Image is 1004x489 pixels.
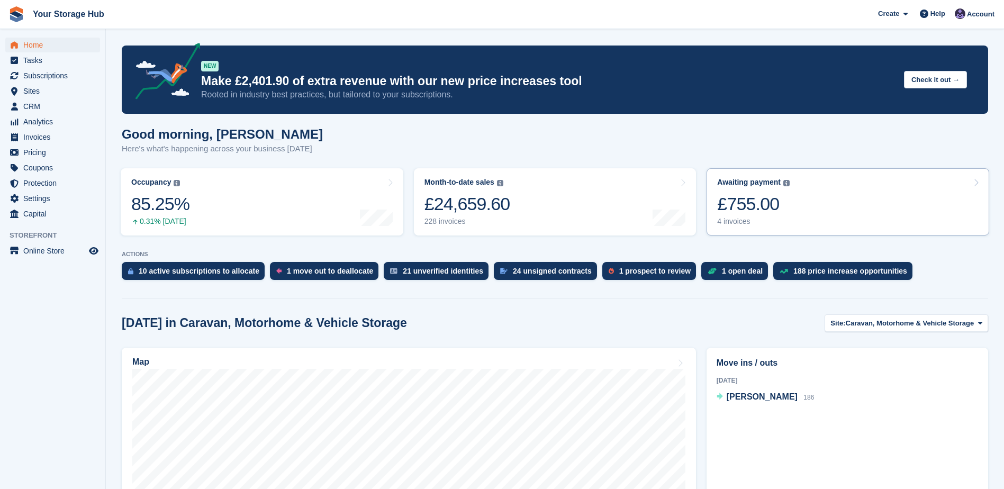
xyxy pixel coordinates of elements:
[825,314,988,332] button: Site: Caravan, Motorhome & Vehicle Storage
[846,318,974,329] span: Caravan, Motorhome & Vehicle Storage
[131,217,189,226] div: 0.31% [DATE]
[23,160,87,175] span: Coupons
[5,84,100,98] a: menu
[122,251,988,258] p: ACTIONS
[276,268,282,274] img: move_outs_to_deallocate_icon-f764333ba52eb49d3ac5e1228854f67142a1ed5810a6f6cc68b1a99e826820c5.svg
[5,191,100,206] a: menu
[23,176,87,191] span: Protection
[23,68,87,83] span: Subscriptions
[403,267,483,275] div: 21 unverified identities
[619,267,691,275] div: 1 prospect to review
[131,178,171,187] div: Occupancy
[121,168,403,236] a: Occupancy 85.25% 0.31% [DATE]
[717,391,815,404] a: [PERSON_NAME] 186
[126,43,201,103] img: price-adjustments-announcement-icon-8257ccfd72463d97f412b2fc003d46551f7dbcb40ab6d574587a9cd5c0d94...
[23,191,87,206] span: Settings
[5,68,100,83] a: menu
[780,269,788,274] img: price_increase_opportunities-93ffe204e8149a01c8c9dc8f82e8f89637d9d84a8eef4429ea346261dce0b2c0.svg
[717,376,978,385] div: [DATE]
[122,316,407,330] h2: [DATE] in Caravan, Motorhome & Vehicle Storage
[5,99,100,114] a: menu
[23,53,87,68] span: Tasks
[5,145,100,160] a: menu
[609,268,614,274] img: prospect-51fa495bee0391a8d652442698ab0144808aea92771e9ea1ae160a38d050c398.svg
[717,193,790,215] div: £755.00
[5,53,100,68] a: menu
[497,180,503,186] img: icon-info-grey-7440780725fd019a000dd9b08b2336e03edf1995a4989e88bcd33f0948082b44.svg
[414,168,697,236] a: Month-to-date sales £24,659.60 228 invoices
[5,176,100,191] a: menu
[707,168,989,236] a: Awaiting payment £755.00 4 invoices
[701,262,773,285] a: 1 open deal
[5,206,100,221] a: menu
[87,245,100,257] a: Preview store
[803,394,814,401] span: 186
[23,84,87,98] span: Sites
[23,145,87,160] span: Pricing
[5,160,100,175] a: menu
[500,268,508,274] img: contract_signature_icon-13c848040528278c33f63329250d36e43548de30e8caae1d1a13099fd9432cc5.svg
[201,89,896,101] p: Rooted in industry best practices, but tailored to your subscriptions.
[132,357,149,367] h2: Map
[955,8,965,19] img: Liam Beddard
[23,243,87,258] span: Online Store
[904,71,967,88] button: Check it out →
[122,262,270,285] a: 10 active subscriptions to allocate
[783,180,790,186] img: icon-info-grey-7440780725fd019a000dd9b08b2336e03edf1995a4989e88bcd33f0948082b44.svg
[5,243,100,258] a: menu
[773,262,918,285] a: 188 price increase opportunities
[5,130,100,144] a: menu
[384,262,494,285] a: 21 unverified identities
[201,74,896,89] p: Make £2,401.90 of extra revenue with our new price increases tool
[23,114,87,129] span: Analytics
[29,5,108,23] a: Your Storage Hub
[5,114,100,129] a: menu
[131,193,189,215] div: 85.25%
[424,193,510,215] div: £24,659.60
[793,267,907,275] div: 188 price increase opportunities
[122,143,323,155] p: Here's what's happening across your business [DATE]
[708,267,717,275] img: deal-1b604bf984904fb50ccaf53a9ad4b4a5d6e5aea283cecdc64d6e3604feb123c2.svg
[8,6,24,22] img: stora-icon-8386f47178a22dfd0bd8f6a31ec36ba5ce8667c1dd55bd0f319d3a0aa187defe.svg
[201,61,219,71] div: NEW
[717,357,978,369] h2: Move ins / outs
[5,38,100,52] a: menu
[878,8,899,19] span: Create
[513,267,592,275] div: 24 unsigned contracts
[424,178,494,187] div: Month-to-date sales
[717,178,781,187] div: Awaiting payment
[139,267,259,275] div: 10 active subscriptions to allocate
[122,127,323,141] h1: Good morning, [PERSON_NAME]
[23,99,87,114] span: CRM
[967,9,994,20] span: Account
[10,230,105,241] span: Storefront
[722,267,763,275] div: 1 open deal
[287,267,373,275] div: 1 move out to deallocate
[23,38,87,52] span: Home
[23,130,87,144] span: Invoices
[128,268,133,275] img: active_subscription_to_allocate_icon-d502201f5373d7db506a760aba3b589e785aa758c864c3986d89f69b8ff3...
[727,392,798,401] span: [PERSON_NAME]
[424,217,510,226] div: 228 invoices
[270,262,384,285] a: 1 move out to deallocate
[23,206,87,221] span: Capital
[494,262,602,285] a: 24 unsigned contracts
[602,262,701,285] a: 1 prospect to review
[174,180,180,186] img: icon-info-grey-7440780725fd019a000dd9b08b2336e03edf1995a4989e88bcd33f0948082b44.svg
[717,217,790,226] div: 4 invoices
[390,268,397,274] img: verify_identity-adf6edd0f0f0b5bbfe63781bf79b02c33cf7c696d77639b501bdc392416b5a36.svg
[930,8,945,19] span: Help
[830,318,845,329] span: Site:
